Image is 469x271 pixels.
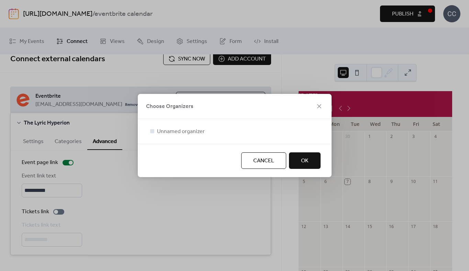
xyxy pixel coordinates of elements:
span: OK [301,157,309,165]
button: OK [289,152,321,169]
span: Unnamed organizer [157,128,205,136]
button: Cancel [241,152,286,169]
span: Cancel [253,157,274,165]
span: Choose Organizers [146,102,193,111]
